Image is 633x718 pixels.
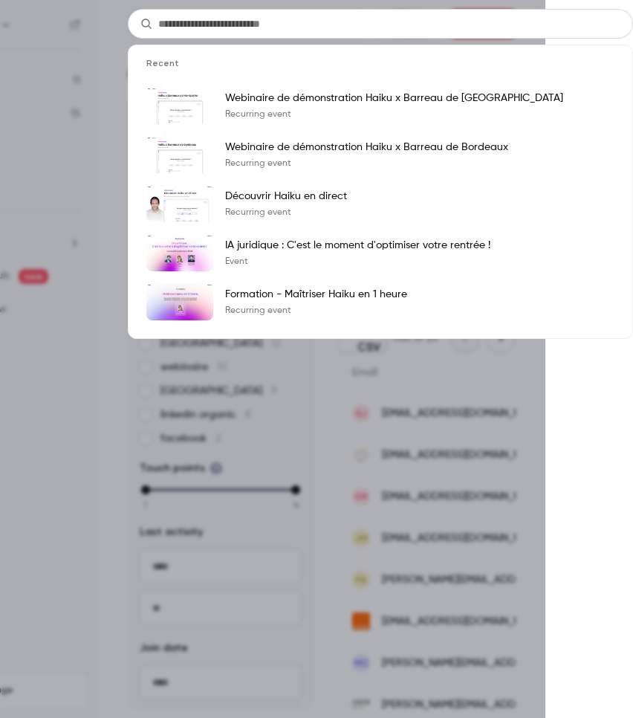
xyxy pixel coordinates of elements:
[225,158,508,169] p: Recurring event
[225,207,347,219] p: Recurring event
[225,287,407,302] p: Formation - Maîtriser Haiku en 1 heure
[146,234,213,271] img: IA juridique : C'est le moment d'optimiser votre rentrée !
[225,189,347,204] p: Découvrir Haiku en direct
[225,305,407,317] p: Recurring event
[146,185,213,222] img: Découvrir Haiku en direct
[225,140,508,155] p: Webinaire de démonstration Haiku x Barreau de Bordeaux
[225,109,563,120] p: Recurring event
[225,91,563,106] p: Webinaire de démonstration Haiku x Barreau de [GEOGRAPHIC_DATA]
[146,283,213,320] img: Formation - Maîtriser Haiku en 1 heure
[225,256,490,268] p: Event
[146,136,213,173] img: Webinaire de démonstration Haiku x Barreau de Bordeaux
[225,238,490,253] p: IA juridique : C'est le moment d'optimiser votre rentrée !
[129,57,632,81] li: Recent
[146,87,213,124] img: Webinaire de démonstration Haiku x Barreau de Montpellier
